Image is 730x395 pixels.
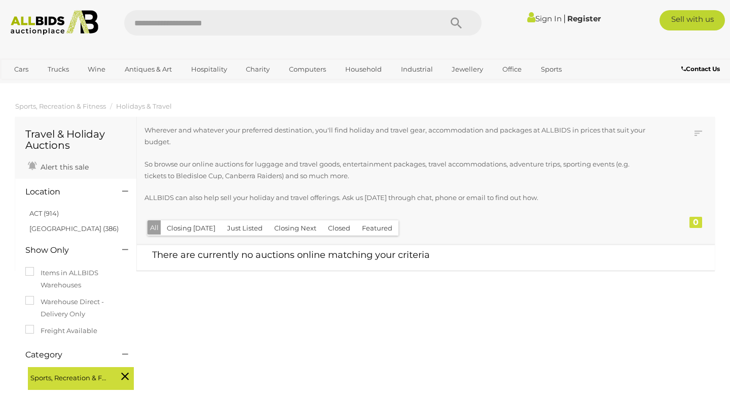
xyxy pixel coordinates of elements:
a: Industrial [394,61,440,78]
a: Holidays & Travel [116,102,172,110]
a: Trucks [41,61,76,78]
a: [GEOGRAPHIC_DATA] [8,78,93,94]
div: 0 [689,217,702,228]
a: Contact Us [681,63,722,75]
span: | [563,13,566,24]
button: Closing [DATE] [161,220,222,236]
label: Freight Available [25,325,97,337]
button: Closed [322,220,356,236]
img: Allbids.com.au [6,10,104,35]
span: There are currently no auctions online matching your criteria [152,249,430,260]
a: ACT (914) [29,209,59,217]
a: Sign In [527,14,562,23]
a: Cars [8,61,35,78]
label: Items in ALLBIDS Warehouses [25,267,126,291]
a: Sell with us [660,10,725,30]
button: Just Listed [221,220,269,236]
h1: Travel & Holiday Auctions [25,128,126,151]
a: Antiques & Art [118,61,178,78]
a: Office [496,61,528,78]
a: Register [567,14,601,23]
a: Hospitality [185,61,234,78]
span: Alert this sale [38,162,89,172]
button: All [148,220,161,235]
a: Sports [534,61,568,78]
p: So browse our online auctions for luggage and travel goods, entertainment packages, travel accomm... [144,158,653,182]
a: Jewellery [445,61,490,78]
h4: Category [25,350,107,359]
b: Contact Us [681,65,720,73]
a: [GEOGRAPHIC_DATA] (386) [29,224,119,233]
a: Alert this sale [25,158,91,174]
p: Wherever and whatever your preferred destination, you'll find holiday and travel gear, accommodat... [144,124,653,148]
button: Closing Next [268,220,322,236]
a: Sports, Recreation & Fitness [15,102,106,110]
a: Computers [282,61,333,78]
a: Wine [81,61,112,78]
a: Household [339,61,388,78]
button: Featured [356,220,398,236]
h4: Location [25,187,107,196]
label: Warehouse Direct - Delivery Only [25,296,126,320]
h4: Show Only [25,246,107,255]
span: Sports, Recreation & Fitness [30,370,106,384]
a: Charity [239,61,276,78]
p: ALLBIDS can also help sell your holiday and travel offerings. Ask us [DATE] through chat, phone o... [144,192,653,204]
button: Search [431,10,482,36]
